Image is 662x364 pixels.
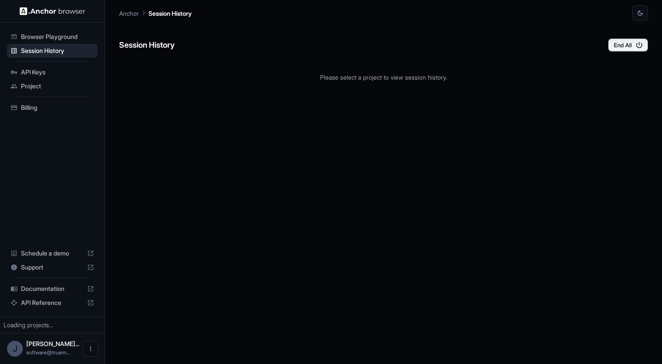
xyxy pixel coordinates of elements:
span: Schedule a demo [21,249,84,258]
span: Billing [21,103,94,112]
div: API Keys [7,65,98,79]
button: End All [608,38,648,52]
p: Session History [148,9,192,18]
span: software@truemeter.com [26,349,70,356]
div: Documentation [7,282,98,296]
span: Project [21,82,94,91]
p: Anchor [119,9,139,18]
div: API Reference [7,296,98,310]
div: Support [7,260,98,274]
div: Project [7,79,98,93]
nav: breadcrumb [119,8,192,18]
span: API Reference [21,298,84,307]
div: Schedule a demo [7,246,98,260]
button: Open menu [83,341,99,357]
div: J [7,341,23,357]
div: Loading projects... [4,321,101,329]
div: Billing [7,101,98,115]
span: Support [21,263,84,272]
p: Please select a project to view session history. [119,73,648,82]
span: Documentation [21,284,84,293]
span: Browser Playground [21,32,94,41]
img: Anchor Logo [20,7,85,15]
div: Browser Playground [7,30,98,44]
h6: Session History [119,39,175,52]
span: Jonathan Cornelius [26,340,79,347]
span: Session History [21,46,94,55]
div: Session History [7,44,98,58]
span: API Keys [21,68,94,77]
